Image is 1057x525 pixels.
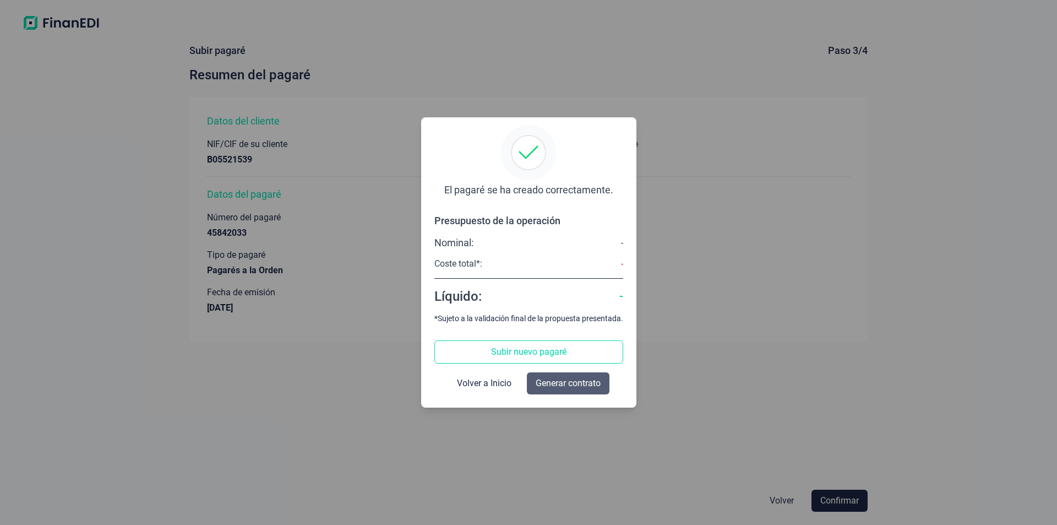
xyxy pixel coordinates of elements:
[621,258,623,269] div: -
[457,377,511,390] span: Volver a Inicio
[619,290,623,303] div: -
[536,377,601,390] span: Generar contrato
[527,372,609,394] button: Generar contrato
[621,237,623,248] div: -
[434,340,623,364] button: Subir nuevo pagaré
[491,345,566,359] span: Subir nuevo pagaré
[434,236,473,250] div: Nominal:
[434,214,623,228] div: Presupuesto de la operación
[434,314,623,323] div: *Sujeto a la validación final de la propuesta presentada.
[444,183,613,197] div: El pagaré se ha creado correctamente.
[434,288,482,305] div: Líquido:
[448,372,520,394] button: Volver a Inicio
[434,258,482,269] div: Coste total*:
